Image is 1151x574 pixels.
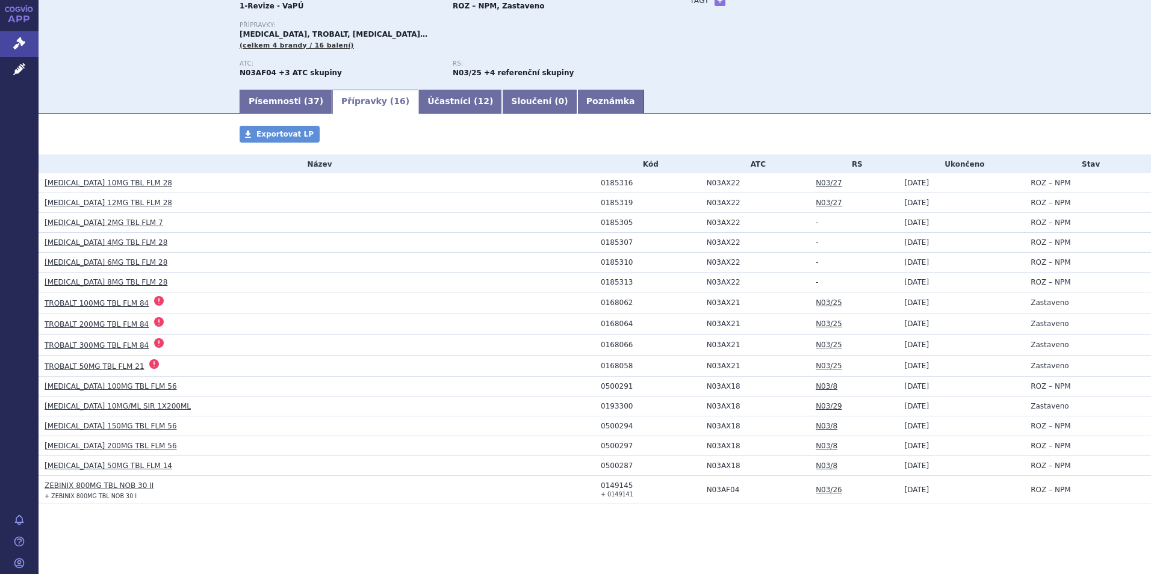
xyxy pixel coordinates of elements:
[601,298,701,307] div: 0168062
[1025,476,1151,504] td: ROZ – NPM
[1025,456,1151,476] td: ROZ – NPM
[1025,356,1151,377] td: Zastaveno
[816,486,842,494] a: N03/26
[1025,292,1151,313] td: Zastaveno
[45,481,154,490] a: ZEBINIX 800MG TBL NOB 30 II
[1025,253,1151,273] td: ROZ – NPM
[1025,273,1151,292] td: ROZ – NPM
[816,199,842,207] a: N03/27
[601,442,701,450] div: 0500297
[810,155,898,173] th: RS
[279,69,342,77] strong: +3 ATC skupiny
[45,341,149,350] a: TROBALT 300MG TBL FLM 84
[308,96,319,106] span: 37
[905,199,929,207] span: [DATE]
[601,461,701,470] div: 0500287
[453,60,654,67] p: RS:
[701,193,810,213] td: PERAMPANEL
[45,199,172,207] a: [MEDICAL_DATA] 12MG TBL FLM 28
[418,90,502,114] a: Účastníci (12)
[905,402,929,410] span: [DATE]
[816,179,842,187] a: N03/27
[595,155,701,173] th: Kód
[905,422,929,430] span: [DATE]
[905,319,929,328] span: [DATE]
[601,199,701,207] div: 0185319
[701,155,810,173] th: ATC
[477,96,489,106] span: 12
[601,238,701,247] div: 0185307
[453,69,482,77] strong: retigabin
[1025,335,1151,356] td: Zastaveno
[601,362,701,370] div: 0168058
[601,319,701,328] div: 0168064
[601,179,701,187] div: 0185316
[601,402,701,410] div: 0193300
[701,377,810,397] td: LAKOSAMID
[816,298,842,307] a: N03/25
[45,402,191,410] a: [MEDICAL_DATA] 10MG/ML SIR 1X200ML
[816,461,837,470] a: N03/8
[45,258,167,267] a: [MEDICAL_DATA] 6MG TBL FLM 28
[905,179,929,187] span: [DATE]
[701,476,810,504] td: ESLIKARBAZEPIN
[577,90,644,114] a: Poznámka
[601,382,701,390] div: 0500291
[45,320,149,329] a: TROBALT 200MG TBL FLM 84
[816,258,818,267] span: -
[816,319,842,328] a: N03/25
[45,179,172,187] a: [MEDICAL_DATA] 10MG TBL FLM 28
[1025,173,1151,193] td: ROZ – NPM
[1025,233,1151,253] td: ROZ – NPM
[240,30,427,39] span: [MEDICAL_DATA], TROBALT, [MEDICAL_DATA]…
[1025,397,1151,416] td: Zastaveno
[601,422,701,430] div: 0500294
[701,213,810,233] td: PERAMPANEL
[1025,377,1151,397] td: ROZ – NPM
[256,130,314,138] span: Exportovat LP
[905,362,929,370] span: [DATE]
[701,356,810,377] td: RETIGABIN
[45,461,172,470] a: [MEDICAL_DATA] 50MG TBL FLM 14
[559,96,565,106] span: 0
[1025,313,1151,335] td: Zastaveno
[45,493,137,499] small: + ZEBINIX 800MG TBL NOB 30 I
[905,442,929,450] span: [DATE]
[240,2,303,10] strong: 1-Revize - VaPÚ
[816,278,818,286] span: -
[701,273,810,292] td: PERAMPANEL
[816,341,842,349] a: N03/25
[701,313,810,335] td: RETIGABIN
[816,218,818,227] span: -
[1025,193,1151,213] td: ROZ – NPM
[905,218,929,227] span: [DATE]
[816,238,818,247] span: -
[905,461,929,470] span: [DATE]
[45,362,144,371] a: TROBALT 50MG TBL FLM 21
[601,258,701,267] div: 0185310
[240,69,276,77] strong: ESLIKARBAZEPIN
[39,155,595,173] th: Název
[45,382,177,390] a: [MEDICAL_DATA] 100MG TBL FLM 56
[701,416,810,436] td: LAKOSAMID
[816,422,837,430] a: N03/8
[701,436,810,456] td: LAKOSAMID
[240,60,441,67] p: ATC:
[45,299,149,307] a: TROBALT 100MG TBL FLM 84
[816,382,837,390] a: N03/8
[701,397,810,416] td: LAKOSAMID
[484,69,574,77] strong: +4 referenční skupiny
[154,338,164,348] span: Registrace tohoto přípravku byla zrušena.
[1025,155,1151,173] th: Stav
[905,298,929,307] span: [DATE]
[601,278,701,286] div: 0185313
[154,296,164,306] span: Registrace tohoto přípravku byla zrušena.
[240,90,332,114] a: Písemnosti (37)
[905,382,929,390] span: [DATE]
[1025,436,1151,456] td: ROZ – NPM
[601,341,701,349] div: 0168066
[45,278,167,286] a: [MEDICAL_DATA] 8MG TBL FLM 28
[701,456,810,476] td: LAKOSAMID
[905,258,929,267] span: [DATE]
[701,233,810,253] td: PERAMPANEL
